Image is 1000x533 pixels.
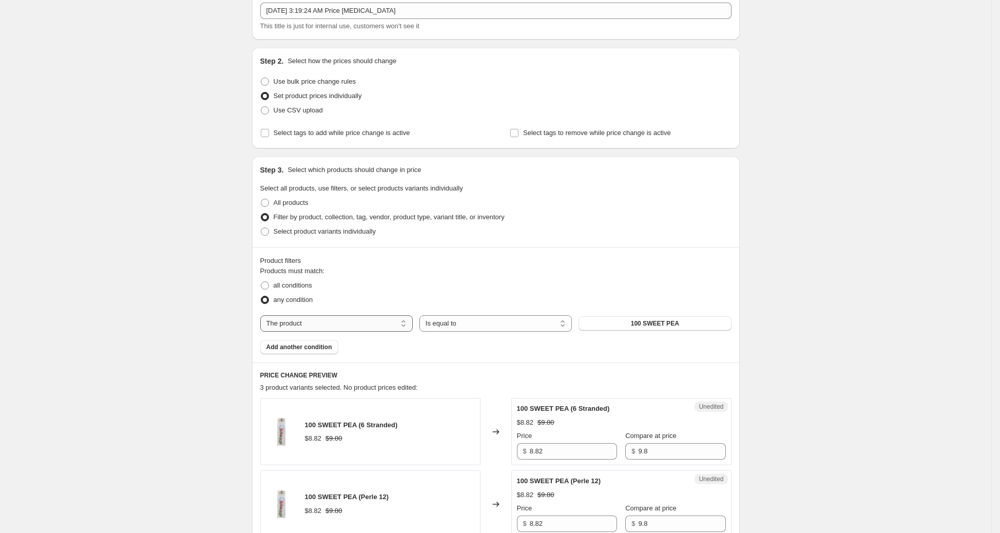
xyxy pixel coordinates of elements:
[260,3,732,19] input: 30% off holiday sale
[699,403,723,411] span: Unedited
[631,319,679,328] span: 100 SWEET PEA
[274,78,356,85] span: Use bulk price change rules
[287,56,396,66] p: Select how the prices should change
[260,184,463,192] span: Select all products, use filters, or select products variants individually
[266,489,297,520] img: 100sweetpeastranded_80x.jpg
[625,432,677,440] span: Compare at price
[260,256,732,266] div: Product filters
[287,165,421,175] p: Select which products should change in price
[305,421,398,429] span: 100 SWEET PEA (6 Stranded)
[523,129,671,137] span: Select tags to remove while price change is active
[305,433,322,444] div: $8.82
[274,296,313,303] span: any condition
[517,417,534,428] div: $8.82
[274,129,410,137] span: Select tags to add while price change is active
[260,371,732,379] h6: PRICE CHANGE PREVIEW
[266,343,332,351] span: Add another condition
[517,477,601,485] span: 100 SWEET PEA (Perle 12)
[266,416,297,447] img: 100sweetpeastranded_80x.jpg
[260,384,418,391] span: 3 product variants selected. No product prices edited:
[537,417,554,428] strike: $9.80
[260,56,284,66] h2: Step 2.
[523,447,527,455] span: $
[579,316,731,331] button: 100 SWEET PEA
[517,504,532,512] span: Price
[325,506,342,516] strike: $9.80
[305,493,389,501] span: 100 SWEET PEA (Perle 12)
[260,267,325,275] span: Products must match:
[517,432,532,440] span: Price
[699,475,723,483] span: Unedited
[523,520,527,527] span: $
[274,199,309,206] span: All products
[260,165,284,175] h2: Step 3.
[274,213,505,221] span: Filter by product, collection, tag, vendor, product type, variant title, or inventory
[631,447,635,455] span: $
[274,92,362,100] span: Set product prices individually
[274,106,323,114] span: Use CSV upload
[305,506,322,516] div: $8.82
[625,504,677,512] span: Compare at price
[631,520,635,527] span: $
[274,227,376,235] span: Select product variants individually
[517,490,534,500] div: $8.82
[260,22,419,30] span: This title is just for internal use, customers won't see it
[537,490,554,500] strike: $9.80
[325,433,342,444] strike: $9.80
[260,340,338,354] button: Add another condition
[517,405,610,412] span: 100 SWEET PEA (6 Stranded)
[274,281,312,289] span: all conditions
